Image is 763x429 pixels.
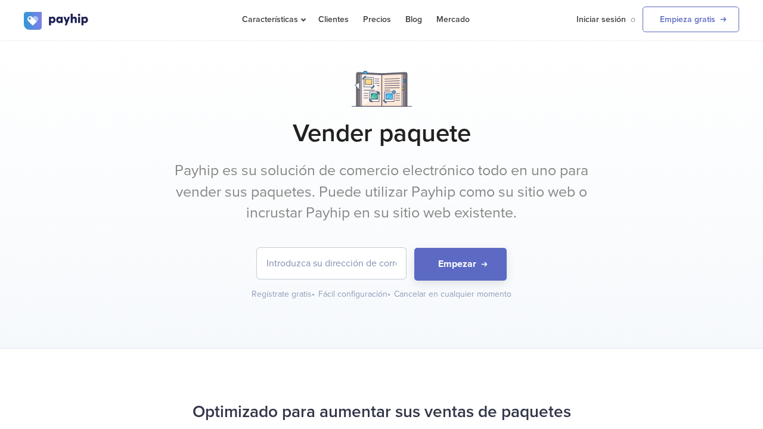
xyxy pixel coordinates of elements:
[643,7,739,32] a: Empieza gratis
[318,288,392,300] div: Fácil configuración
[158,160,605,224] p: Payhip es su solución de comercio electrónico todo en uno para vender sus paquetes. Puede utiliza...
[414,248,507,281] button: Empezar
[387,289,390,299] span: •
[352,71,412,107] img: Notebook.png
[242,14,304,24] span: Características
[312,289,315,299] span: •
[257,248,406,279] input: Introduzca su dirección de correo electrónico
[394,288,511,300] div: Cancelar en cualquier momento
[24,396,739,428] h2: Optimizado para aumentar sus ventas de paquetes
[24,119,739,148] h1: Vender paquete
[252,288,316,300] div: Regístrate gratis
[24,12,89,30] img: logo.svg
